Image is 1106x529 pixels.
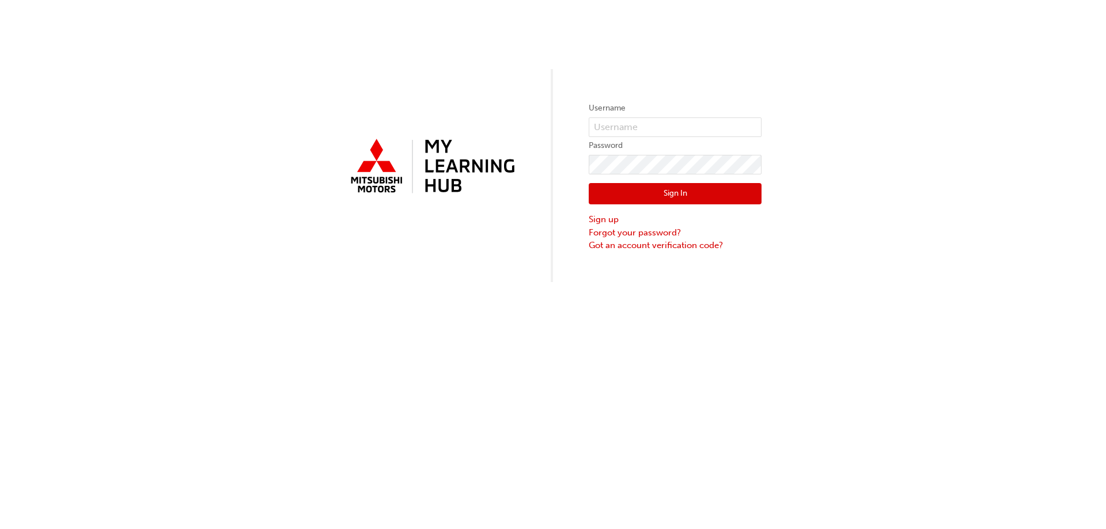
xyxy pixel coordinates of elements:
a: Forgot your password? [589,226,762,239]
button: Sign In [589,183,762,205]
label: Password [589,139,762,153]
label: Username [589,101,762,115]
a: Got an account verification code? [589,239,762,252]
img: mmal [344,134,517,200]
a: Sign up [589,213,762,226]
input: Username [589,117,762,137]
